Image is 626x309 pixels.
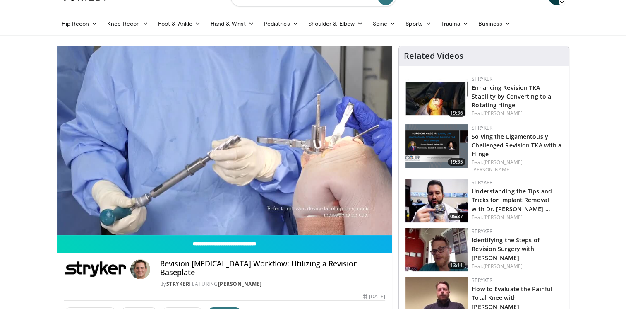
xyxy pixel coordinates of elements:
[102,15,153,32] a: Knee Recon
[483,159,524,166] a: [PERSON_NAME],
[405,179,468,222] img: 9c212a26-a976-40be-80ea-6a69088abad5.150x105_q85_crop-smart_upscale.jpg
[368,15,401,32] a: Spine
[404,51,463,61] h4: Related Videos
[405,124,468,168] a: 19:35
[160,280,385,288] div: By FEATURING
[472,277,492,284] a: Stryker
[448,109,465,117] span: 19:36
[405,179,468,222] a: 05:37
[436,15,474,32] a: Trauma
[166,280,189,287] a: Stryker
[472,159,562,174] div: Feat.
[160,259,385,277] h4: Revision [MEDICAL_DATA] Workflow: Utilizing a Revision Baseplate
[472,75,492,82] a: Stryker
[448,213,465,220] span: 05:37
[401,15,436,32] a: Sports
[218,280,262,287] a: [PERSON_NAME]
[206,15,259,32] a: Hand & Wrist
[405,75,468,119] a: 19:36
[405,124,468,168] img: d0bc407b-43da-4ed6-9d91-ec49560f3b3e.png.150x105_q85_crop-smart_upscale.png
[472,214,562,221] div: Feat.
[483,263,523,270] a: [PERSON_NAME]
[405,75,468,119] img: ed1baf99-82f9-4fc0-888a-9512c9d6649f.150x105_q85_crop-smart_upscale.jpg
[153,15,206,32] a: Foot & Ankle
[472,236,539,261] a: Identifying the Steps of Revision Surgery with [PERSON_NAME]
[448,262,465,269] span: 13:11
[472,179,492,186] a: Stryker
[473,15,516,32] a: Business
[448,158,465,166] span: 19:35
[363,293,385,300] div: [DATE]
[472,133,561,158] a: Solving the Ligamentously Challenged Revision TKA with a Hinge
[472,110,562,117] div: Feat.
[130,259,150,279] img: Avatar
[472,187,552,212] a: Understanding the Tips and Tricks for Implant Removal with Dr. [PERSON_NAME] …
[405,228,468,271] img: 5061220c-3a39-45db-a512-9cb5f98f7aa3.150x105_q85_crop-smart_upscale.jpg
[472,166,511,173] a: [PERSON_NAME]
[472,84,551,109] a: Enhancing Revision TKA Stability by Converting to a Rotating Hinge
[472,263,562,270] div: Feat.
[64,259,127,279] img: Stryker
[303,15,368,32] a: Shoulder & Elbow
[483,110,523,117] a: [PERSON_NAME]
[57,15,103,32] a: Hip Recon
[405,228,468,271] a: 13:11
[483,214,523,221] a: [PERSON_NAME]
[472,228,492,235] a: Stryker
[57,46,392,235] video-js: Video Player
[472,124,492,131] a: Stryker
[259,15,303,32] a: Pediatrics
